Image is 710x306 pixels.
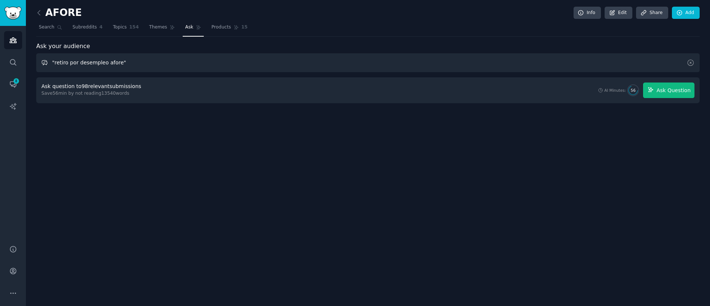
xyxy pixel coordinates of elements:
[185,24,193,31] span: Ask
[656,87,690,94] span: Ask Question
[212,24,231,31] span: Products
[631,88,636,93] span: 56
[36,53,700,72] input: Ask this audience a question...
[36,7,82,19] h2: AFORE
[672,7,700,19] a: Add
[70,21,105,37] a: Subreddits4
[36,42,90,51] span: Ask your audience
[41,90,144,97] div: Save 56 min by not reading 13540 words
[183,21,204,37] a: Ask
[604,88,626,93] div: AI Minutes:
[146,21,177,37] a: Themes
[605,7,632,19] a: Edit
[72,24,97,31] span: Subreddits
[241,24,248,31] span: 15
[113,24,126,31] span: Topics
[110,21,141,37] a: Topics154
[636,7,668,19] a: Share
[643,83,694,98] button: Ask Question
[149,24,167,31] span: Themes
[99,24,103,31] span: 4
[129,24,139,31] span: 154
[36,21,65,37] a: Search
[209,21,250,37] a: Products15
[574,7,601,19] a: Info
[13,78,20,84] span: 8
[4,7,21,20] img: GummySearch logo
[39,24,54,31] span: Search
[41,83,141,90] div: Ask question to 98 relevant submissions
[4,75,22,93] a: 8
